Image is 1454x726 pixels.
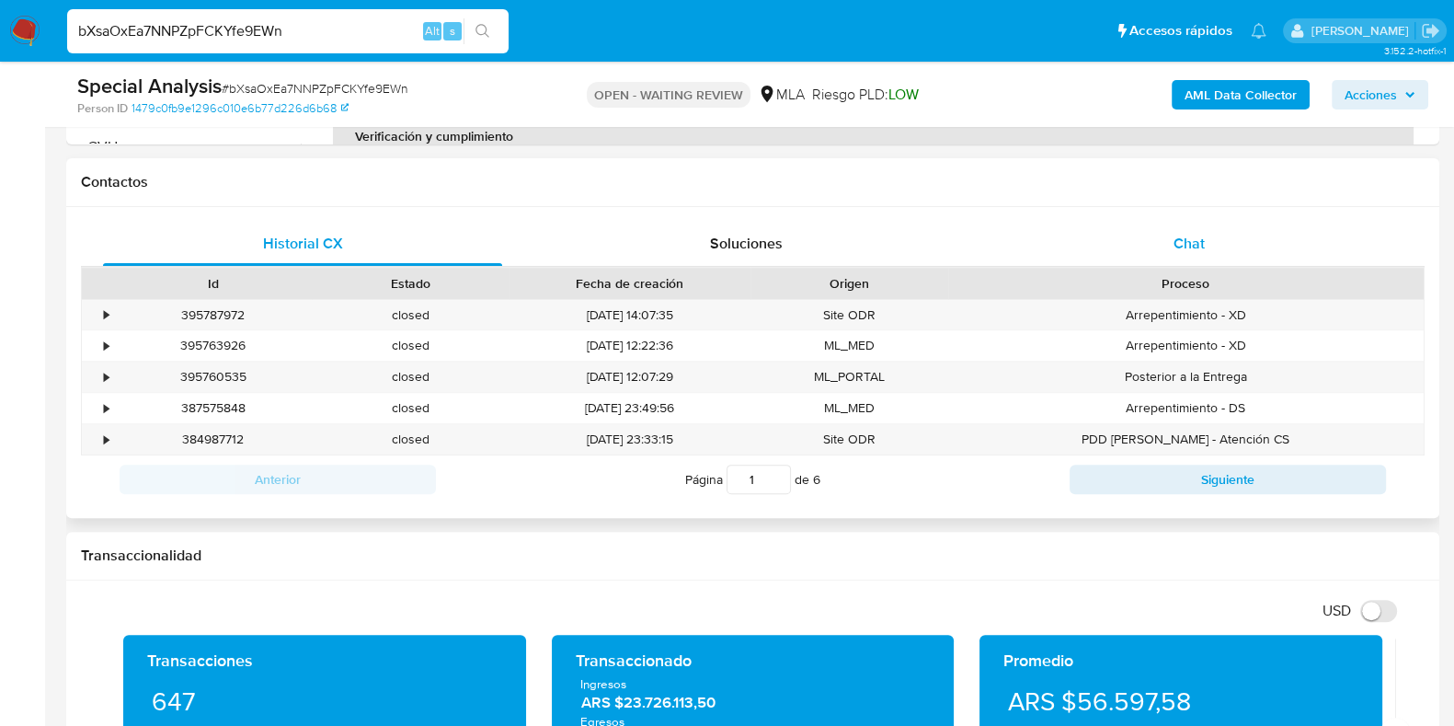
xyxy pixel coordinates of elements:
[425,22,440,40] span: Alt
[127,274,299,293] div: Id
[509,300,750,330] div: [DATE] 14:07:35
[948,424,1424,455] div: PDD [PERSON_NAME] - Atención CS
[312,393,509,423] div: closed
[77,100,128,117] b: Person ID
[587,82,750,108] p: OPEN - WAITING REVIEW
[114,330,312,361] div: 395763926
[450,22,455,40] span: s
[312,424,509,455] div: closed
[333,114,1414,158] th: Verificación y cumplimiento
[1251,23,1266,39] a: Notificaciones
[1185,80,1297,109] b: AML Data Collector
[948,330,1424,361] div: Arrepentimiento - XD
[750,300,948,330] div: Site ODR
[222,79,408,98] span: # bXsaOxEa7NNPZpFCKYfe9EWn
[1332,80,1428,109] button: Acciones
[509,330,750,361] div: [DATE] 12:22:36
[312,330,509,361] div: closed
[464,18,501,44] button: search-icon
[77,71,222,100] b: Special Analysis
[104,306,109,324] div: •
[758,85,805,105] div: MLA
[81,547,1425,565] h1: Transaccionalidad
[1421,21,1440,40] a: Salir
[114,300,312,330] div: 395787972
[81,173,1425,191] h1: Contactos
[948,393,1424,423] div: Arrepentimiento - DS
[750,362,948,392] div: ML_PORTAL
[1311,22,1414,40] p: florencia.lera@mercadolibre.com
[114,362,312,392] div: 395760535
[948,362,1424,392] div: Posterior a la Entrega
[763,274,935,293] div: Origen
[104,337,109,354] div: •
[104,399,109,417] div: •
[1172,80,1310,109] button: AML Data Collector
[132,100,349,117] a: 1479c0fb9e1296c010e6b77d226d6b68
[750,393,948,423] div: ML_MED
[961,274,1411,293] div: Proceso
[104,368,109,386] div: •
[509,393,750,423] div: [DATE] 23:49:56
[888,84,919,105] span: LOW
[750,330,948,361] div: ML_MED
[685,465,820,494] span: Página de
[1383,43,1445,58] span: 3.152.2-hotfix-1
[67,19,509,43] input: Buscar usuario o caso...
[1070,465,1386,494] button: Siguiente
[114,424,312,455] div: 384987712
[509,362,750,392] div: [DATE] 12:07:29
[312,300,509,330] div: closed
[1129,21,1232,40] span: Accesos rápidos
[114,393,312,423] div: 387575848
[750,424,948,455] div: Site ODR
[1345,80,1397,109] span: Acciones
[263,233,343,254] span: Historial CX
[813,470,820,489] span: 6
[522,274,738,293] div: Fecha de creación
[120,465,436,494] button: Anterior
[325,274,497,293] div: Estado
[948,300,1424,330] div: Arrepentimiento - XD
[312,362,509,392] div: closed
[1174,233,1205,254] span: Chat
[104,431,109,448] div: •
[509,424,750,455] div: [DATE] 23:33:15
[710,233,783,254] span: Soluciones
[812,85,919,105] span: Riesgo PLD:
